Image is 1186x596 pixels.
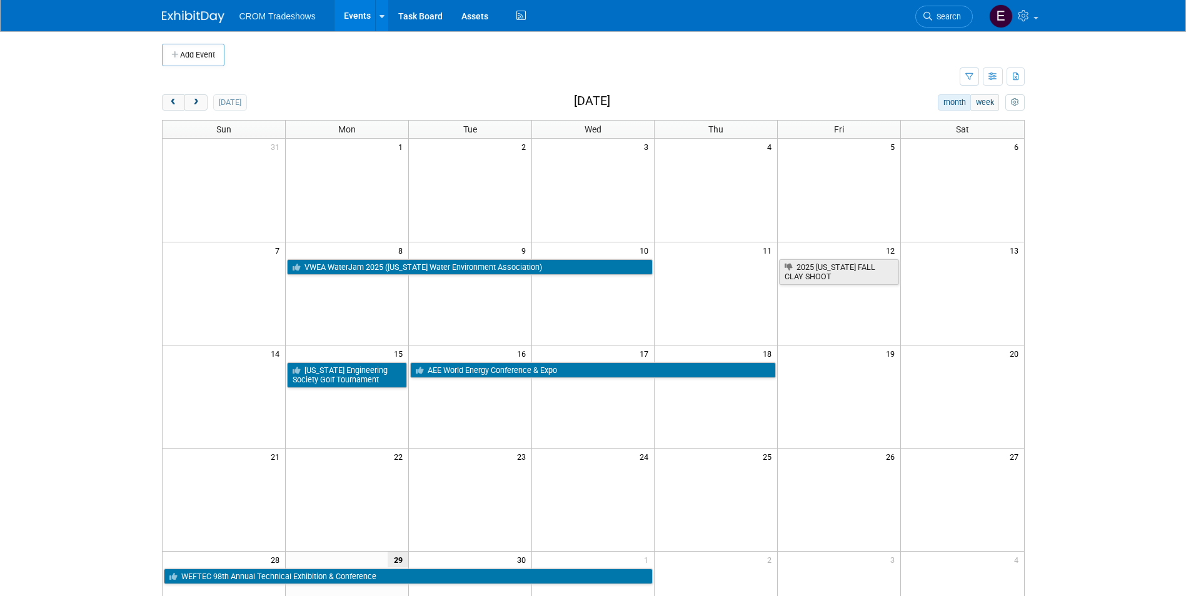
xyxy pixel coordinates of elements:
span: 2 [766,552,777,567]
span: 4 [766,139,777,154]
span: 10 [638,242,654,258]
span: 23 [516,449,531,464]
span: 28 [269,552,285,567]
span: 4 [1013,552,1024,567]
span: 1 [643,552,654,567]
button: month [938,94,971,111]
span: 20 [1008,345,1024,361]
span: 2 [520,139,531,154]
span: Tue [463,124,477,134]
i: Personalize Calendar [1011,99,1019,107]
span: 26 [885,449,900,464]
span: Mon [338,124,356,134]
span: 27 [1008,449,1024,464]
button: week [970,94,999,111]
span: 13 [1008,242,1024,258]
span: 29 [388,552,408,567]
span: Search [932,12,961,21]
a: AEE World Energy Conference & Expo [410,362,776,379]
span: 3 [889,552,900,567]
button: next [184,94,208,111]
a: VWEA WaterJam 2025 ([US_STATE] Water Environment Association) [287,259,653,276]
span: Thu [708,124,723,134]
a: Search [915,6,973,27]
span: 16 [516,345,531,361]
span: 9 [520,242,531,258]
span: 14 [269,345,285,361]
span: 25 [761,449,777,464]
span: Sat [956,124,969,134]
span: 8 [397,242,408,258]
span: Wed [585,124,601,134]
h2: [DATE] [574,94,610,108]
button: myCustomButton [1005,94,1024,111]
img: ExhibitDay [162,11,224,23]
span: 7 [274,242,285,258]
span: 15 [393,345,408,361]
span: 3 [643,139,654,154]
span: Sun [216,124,231,134]
button: Add Event [162,44,224,66]
button: prev [162,94,185,111]
span: 31 [269,139,285,154]
span: 17 [638,345,654,361]
span: 11 [761,242,777,258]
span: 12 [885,242,900,258]
span: 24 [638,449,654,464]
span: 21 [269,449,285,464]
span: 18 [761,345,777,361]
button: [DATE] [213,94,246,111]
span: 19 [885,345,900,361]
a: 2025 [US_STATE] FALL CLAY SHOOT [779,259,899,285]
span: CROM Tradeshows [239,11,316,21]
img: Emily Williams [989,4,1013,28]
a: WEFTEC 98th Annual Technical Exhibition & Conference [164,569,653,585]
span: 5 [889,139,900,154]
span: 6 [1013,139,1024,154]
a: [US_STATE] Engineering Society Golf Tournament [287,362,407,388]
span: 1 [397,139,408,154]
span: 30 [516,552,531,567]
span: Fri [834,124,844,134]
span: 22 [393,449,408,464]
